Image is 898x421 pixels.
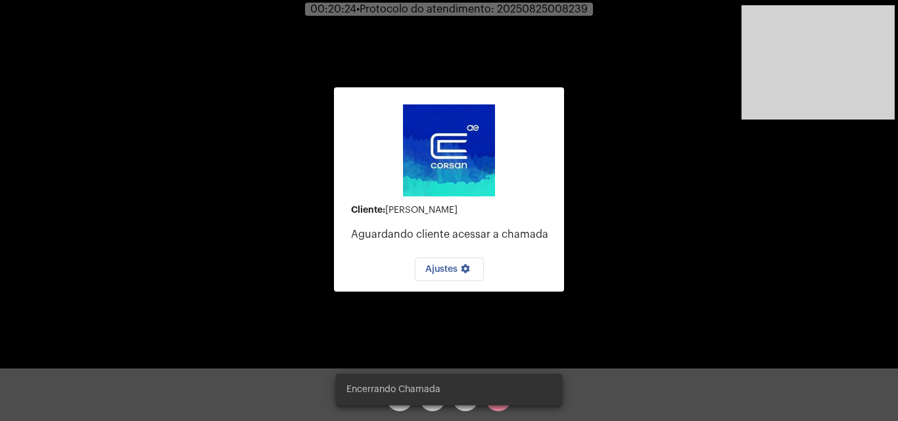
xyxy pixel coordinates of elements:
strong: Cliente: [351,205,385,214]
mat-icon: settings [458,263,473,279]
div: [PERSON_NAME] [351,205,554,215]
span: Encerrando Chamada [346,383,440,396]
span: Protocolo do atendimento: 20250825008239 [356,4,588,14]
p: Aguardando cliente acessar a chamada [351,229,554,240]
img: d4669ae0-8c07-2337-4f67-34b0df7f5ae4.jpeg [403,104,495,196]
span: Ajustes [425,265,473,274]
span: • [356,4,360,14]
span: 00:20:24 [310,4,356,14]
button: Ajustes [415,257,484,281]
